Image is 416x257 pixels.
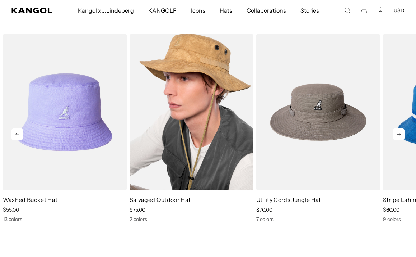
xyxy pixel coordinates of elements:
[377,7,384,14] a: Account
[256,196,321,203] a: Utility Cords Jungle Hat
[130,34,253,190] img: Salvaged Outdoor Hat
[130,207,145,213] span: $75.00
[256,207,272,213] span: $70.00
[3,216,127,222] div: 13 colors
[344,7,351,14] summary: Search here
[256,34,380,190] img: Utility Cords Jungle Hat
[394,7,405,14] button: USD
[11,8,53,13] a: Kangol
[130,216,253,222] div: 2 colors
[3,34,127,190] img: Washed Bucket Hat
[256,216,380,222] div: 7 colors
[3,196,57,203] a: Washed Bucket Hat
[127,34,253,222] div: 5 of 5
[130,196,191,203] a: Salvaged Outdoor Hat
[383,207,399,213] span: $60.00
[361,7,367,14] button: Cart
[253,34,380,222] div: 1 of 5
[3,207,19,213] span: $55.00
